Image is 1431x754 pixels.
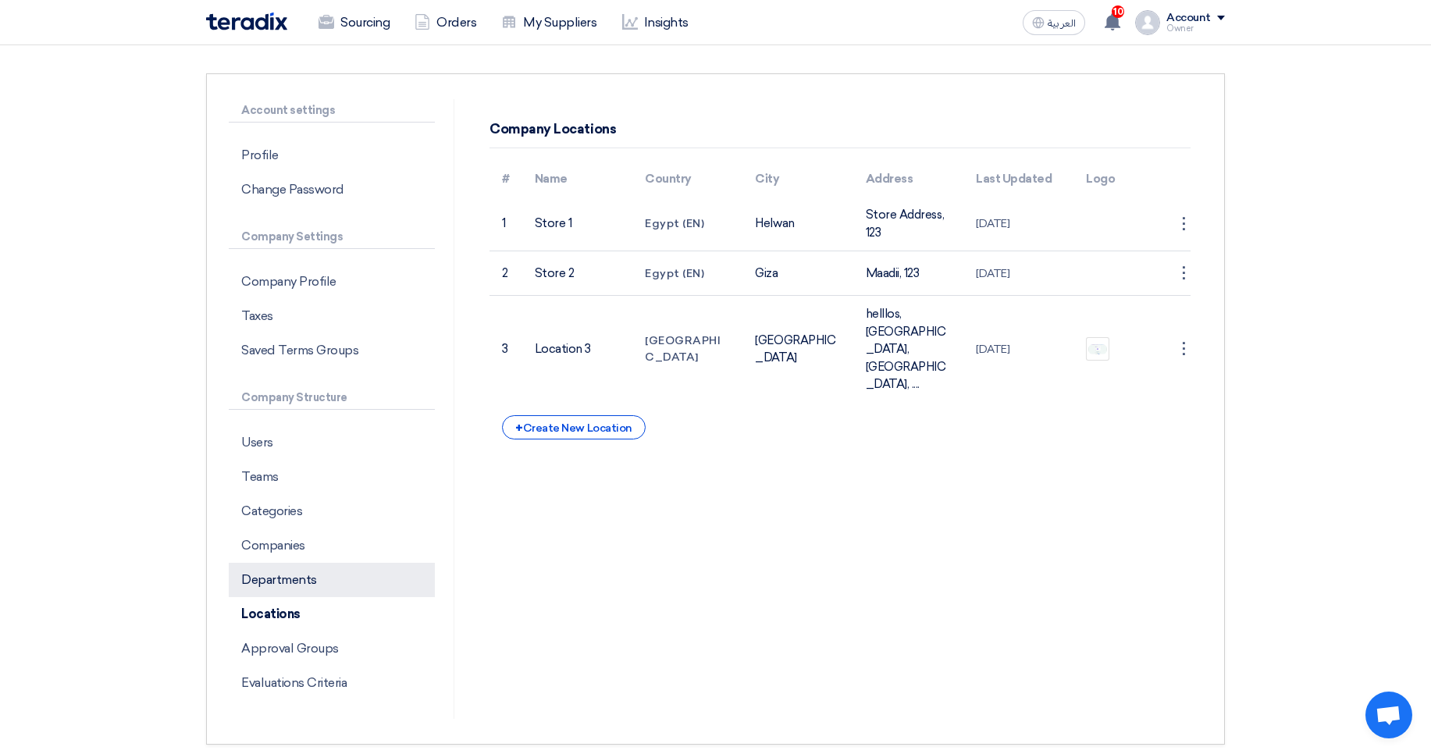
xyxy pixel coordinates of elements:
td: Egypt (EN) [632,197,742,251]
a: My Suppliers [489,5,609,40]
td: 1 [489,197,522,251]
th: Name [522,161,632,197]
p: Taxes [229,299,435,333]
td: [DATE] [963,251,1073,296]
td: Store 1 [522,197,632,251]
p: Departments [229,563,435,597]
a: Orders [402,5,489,40]
td: [GEOGRAPHIC_DATA] [742,296,853,403]
p: Approval Groups [229,631,435,666]
p: Saved Terms Groups [229,333,435,368]
p: Categories [229,494,435,528]
a: Sourcing [306,5,402,40]
p: Companies [229,528,435,563]
td: 3 [489,296,522,403]
td: Helwan [742,197,853,251]
p: Company Settings [229,226,435,249]
div: Create New Location [502,415,645,439]
div: Account [1166,12,1211,25]
th: Last Updated [963,161,1073,197]
div: Open chat [1365,692,1412,738]
p: Evaluations Criteria [229,666,435,700]
p: Company Profile [229,265,435,299]
td: [GEOGRAPHIC_DATA] [632,296,742,403]
th: Country [632,161,742,197]
th: # [489,161,522,197]
td: helllos, [GEOGRAPHIC_DATA], [GEOGRAPHIC_DATA], .... [853,296,963,403]
span: 10 [1112,5,1124,18]
div: Company Locations [489,119,616,140]
p: Teams [229,460,435,494]
td: [DATE] [963,197,1073,251]
button: العربية [1023,10,1085,35]
td: Location 3 [522,296,632,403]
p: Profile [229,138,435,172]
th: Address [853,161,963,197]
a: Insights [610,5,701,40]
div: ⋮ [1170,336,1195,361]
span: العربية [1048,18,1076,29]
td: Giza [742,251,853,296]
td: Store 2 [522,251,632,296]
th: Logo [1073,161,1158,197]
img: profile_test.png [1135,10,1160,35]
p: Account settings [229,99,435,123]
p: Company Structure [229,386,435,410]
th: City [742,161,853,197]
p: Change Password [229,172,435,207]
td: Egypt (EN) [632,251,742,296]
td: Store Address, 123 [853,197,963,251]
img: Teradix logo [206,12,287,30]
span: + [515,421,523,436]
p: Locations [229,597,435,631]
td: 2 [489,251,522,296]
div: ⋮ [1170,212,1195,237]
td: [DATE] [963,296,1073,403]
img: Screenshot_from___1758111610549.png [1087,343,1109,356]
div: Owner [1166,24,1225,33]
p: Users [229,425,435,460]
td: Maadii, 123 [853,251,963,296]
div: ⋮ [1170,261,1195,286]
